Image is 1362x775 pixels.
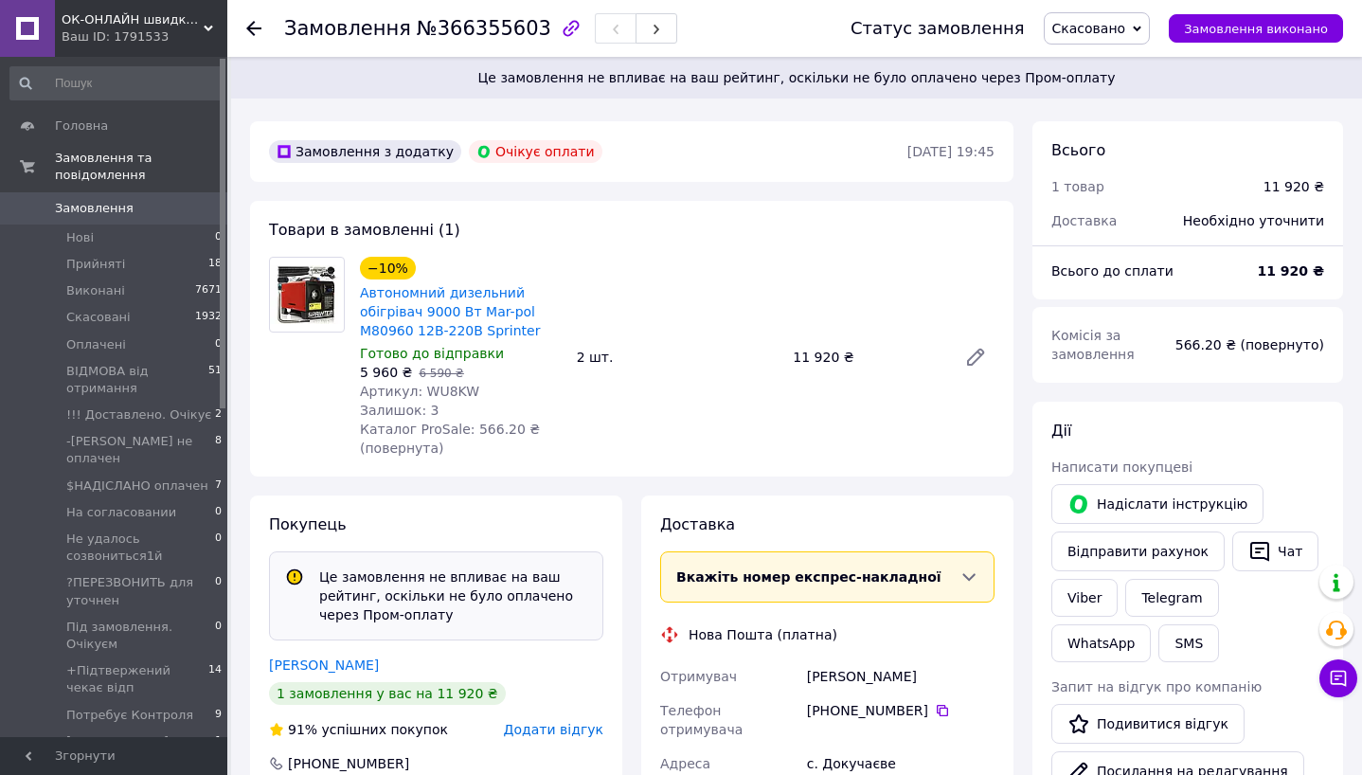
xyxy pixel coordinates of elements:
span: 91% [288,722,317,737]
span: 2 [215,406,222,424]
div: Замовлення з додатку [269,140,461,163]
span: ОК-ОНЛАЙН швидко та якісно [62,11,204,28]
span: 14 [208,662,222,696]
span: [PERSON_NAME] [66,733,169,750]
div: Необхідно уточнити [1172,200,1335,242]
span: Замовлення [55,200,134,217]
span: Залишок: 3 [360,403,439,418]
b: 11 920 ₴ [1258,263,1325,279]
span: -[PERSON_NAME] не оплачен [66,433,215,467]
span: Під замовлення. Очікуєм [66,619,215,653]
span: Отримувач [660,669,737,684]
span: Доставка [1051,213,1117,228]
a: Viber [1051,579,1118,617]
span: !!! Доставлено. Очікує [66,406,211,424]
span: 18 [208,256,222,273]
a: [PERSON_NAME] [269,658,379,673]
span: 1932 [195,309,222,326]
span: Це замовлення не впливає на ваш рейтинг, оскільки не було оплачено через Пром-оплату [254,68,1339,87]
span: 0 [215,574,222,608]
div: Нова Пошта (платна) [684,625,842,644]
span: 0 [215,504,222,521]
a: Редагувати [957,338,995,376]
span: Запит на відгук про компанію [1051,679,1262,694]
span: 566.20 ₴ (повернуто) [1175,337,1324,352]
div: 11 920 ₴ [785,344,949,370]
span: 51 [208,363,222,397]
span: Готово до відправки [360,346,504,361]
div: Повернутися назад [246,19,261,38]
span: Скасовані [66,309,131,326]
span: Нові [66,229,94,246]
span: Дії [1051,422,1071,440]
span: 7671 [195,282,222,299]
span: ВІДМОВА від отримання [66,363,208,397]
span: Всього [1051,141,1105,159]
span: 6 590 ₴ [419,367,463,380]
span: Доставка [660,515,735,533]
a: Telegram [1125,579,1218,617]
span: 0 [215,619,222,653]
span: Замовлення та повідомлення [55,150,227,184]
span: $НАДІСЛАНО оплачен [66,478,208,495]
span: Всього до сплати [1051,263,1174,279]
span: Каталог ProSale: 566.20 ₴ (повернута) [360,422,540,456]
span: Товари в замовленні (1) [269,221,460,239]
span: На согласовании [66,504,176,521]
span: 0 [215,336,222,353]
span: Замовлення [284,17,411,40]
a: WhatsApp [1051,624,1151,662]
div: [PHONE_NUMBER] [807,701,995,720]
span: Написати покупцеві [1051,460,1192,475]
span: 1 [215,733,222,750]
span: Додати відгук [504,722,603,737]
button: Надіслати інструкцію [1051,484,1263,524]
button: Відправити рахунок [1051,532,1225,571]
span: Замовлення виконано [1184,22,1328,36]
div: −10% [360,257,416,279]
span: Оплачені [66,336,126,353]
div: 11 920 ₴ [1263,177,1324,196]
span: 0 [215,531,222,565]
button: SMS [1158,624,1219,662]
input: Пошук [9,66,224,100]
div: Статус замовлення [851,19,1025,38]
div: [PHONE_NUMBER] [286,754,411,773]
span: Потребує Контроля [66,707,193,724]
span: Скасовано [1052,21,1126,36]
div: Очікує оплати [469,140,602,163]
span: Головна [55,117,108,135]
span: 5 960 ₴ [360,365,412,380]
span: Артикул: WU8KW [360,384,479,399]
span: 8 [215,433,222,467]
div: успішних покупок [269,720,448,739]
a: Автономний дизельний обігрівач 9000 Вт Mar-pol M80960 12В-220В Sprinter [360,285,540,338]
img: Автономний дизельний обігрівач 9000 Вт Mar-pol M80960 12В-220В Sprinter [270,265,344,324]
div: [PERSON_NAME] [803,659,998,694]
div: Ваш ID: 1791533 [62,28,227,45]
span: 9 [215,707,222,724]
span: Прийняті [66,256,125,273]
span: +Підтвержений чекає відп [66,662,208,696]
time: [DATE] 19:45 [907,144,995,159]
span: Вкажіть номер експрес-накладної [676,569,941,585]
span: ?ПЕРЕЗВОНИТЬ для уточнен [66,574,215,608]
span: Не удалось созвониться1й [66,531,215,565]
span: Покупець [269,515,347,533]
button: Чат з покупцем [1319,659,1357,697]
span: 7 [215,478,222,495]
span: Телефон отримувача [660,703,743,737]
div: Це замовлення не впливає на ваш рейтинг, оскільки не було оплачено через Пром-оплату [312,568,595,624]
div: 1 замовлення у вас на 11 920 ₴ [269,682,506,705]
span: Виконані [66,282,125,299]
button: Чат [1232,532,1318,571]
span: 0 [215,229,222,246]
button: Замовлення виконано [1169,14,1343,43]
span: №366355603 [417,17,551,40]
div: 2 шт. [569,344,786,370]
span: Адреса [660,756,710,771]
a: Подивитися відгук [1051,704,1245,744]
span: Комісія за замовлення [1051,328,1135,362]
span: 1 товар [1051,179,1104,194]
